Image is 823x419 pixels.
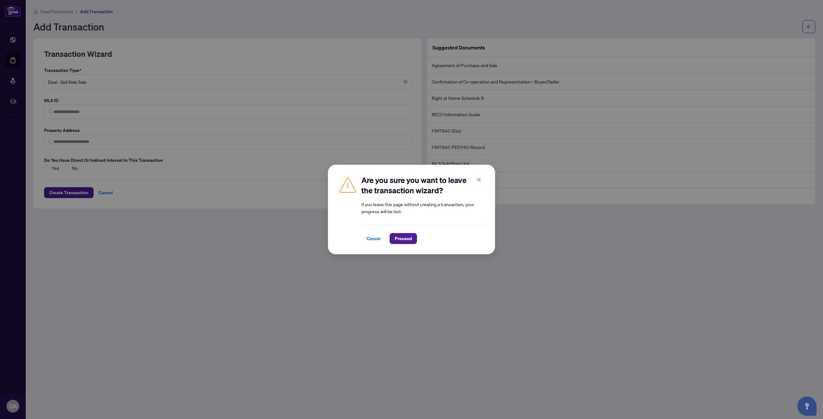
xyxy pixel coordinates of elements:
[395,233,412,244] span: Proceed
[477,178,481,182] span: close
[361,233,386,244] button: Cancel
[366,233,381,244] span: Cancel
[361,175,485,196] h2: Are you sure you want to leave the transaction wizard?
[797,397,817,416] button: Open asap
[390,233,417,244] button: Proceed
[361,201,485,215] article: If you leave this page without creating a transaction, your progress will be lost.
